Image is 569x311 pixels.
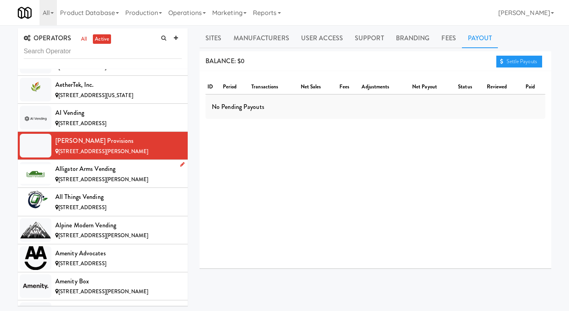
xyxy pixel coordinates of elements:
[349,28,390,48] a: Support
[18,76,188,104] li: AetherTek, Inc.[STREET_ADDRESS][US_STATE]
[435,28,462,48] a: Fees
[18,216,188,244] li: Alpine Modern Vending[STREET_ADDRESS][PERSON_NAME]
[337,80,360,94] th: fees
[249,80,298,94] th: transactions
[485,80,524,94] th: reviewed
[18,188,188,216] li: All Things Vending[STREET_ADDRESS]
[55,219,182,231] div: Alpine Modern Vending
[58,120,106,127] span: [STREET_ADDRESS]
[462,28,498,48] a: Payout
[456,80,485,94] th: status
[18,6,32,20] img: Micromart
[18,160,188,188] li: Alligator Arms Vending[STREET_ADDRESS][PERSON_NAME]
[58,288,148,295] span: [STREET_ADDRESS][PERSON_NAME]
[58,176,148,183] span: [STREET_ADDRESS][PERSON_NAME]
[496,56,542,67] a: Settle Payouts
[221,80,250,94] th: period
[410,80,456,94] th: net payout
[205,95,545,119] div: No Pending Payouts
[58,260,106,267] span: [STREET_ADDRESS]
[55,79,182,91] div: AetherTek, Inc.
[299,80,338,94] th: net sales
[55,135,182,147] div: [PERSON_NAME] Provisions
[18,104,188,132] li: AI Vending[STREET_ADDRESS]
[58,232,148,239] span: [STREET_ADDRESS][PERSON_NAME]
[360,80,410,94] th: adjustments
[55,275,182,287] div: Amenity Box
[58,92,133,99] span: [STREET_ADDRESS][US_STATE]
[79,34,89,44] a: all
[390,28,436,48] a: Branding
[228,28,295,48] a: Manufacturers
[55,163,182,175] div: Alligator Arms Vending
[524,80,545,94] th: paid
[58,148,148,155] span: [STREET_ADDRESS][PERSON_NAME]
[55,107,182,119] div: AI Vending
[200,28,228,48] a: Sites
[55,247,182,259] div: Amenity Advocates
[58,204,106,211] span: [STREET_ADDRESS]
[18,132,188,160] li: [PERSON_NAME] Provisions[STREET_ADDRESS][PERSON_NAME]
[55,191,182,203] div: All Things Vending
[24,34,71,43] span: OPERATORS
[18,244,188,272] li: Amenity Advocates[STREET_ADDRESS]
[205,56,245,66] span: BALANCE: $0
[295,28,349,48] a: User Access
[205,80,221,94] th: ID
[18,272,188,300] li: Amenity Box[STREET_ADDRESS][PERSON_NAME]
[93,34,111,44] a: active
[24,44,182,59] input: Search Operator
